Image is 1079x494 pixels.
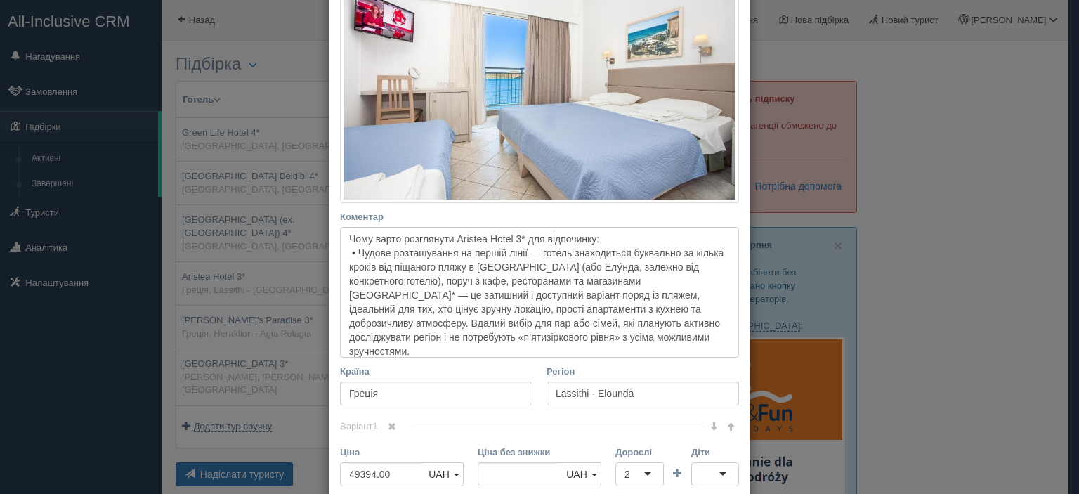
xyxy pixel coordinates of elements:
[340,446,464,459] label: Ціна
[615,446,664,459] label: Дорослі
[340,421,411,431] span: Варіант
[561,462,601,486] a: UAH
[478,446,601,459] label: Ціна без знижки
[691,446,739,459] label: Діти
[566,469,587,480] span: UAH
[340,210,739,223] label: Коментар
[424,462,464,486] a: UAH
[372,421,377,431] span: 1
[624,467,630,481] div: 2
[340,365,532,378] label: Країна
[429,469,450,480] span: UAH
[547,365,739,378] label: Регіон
